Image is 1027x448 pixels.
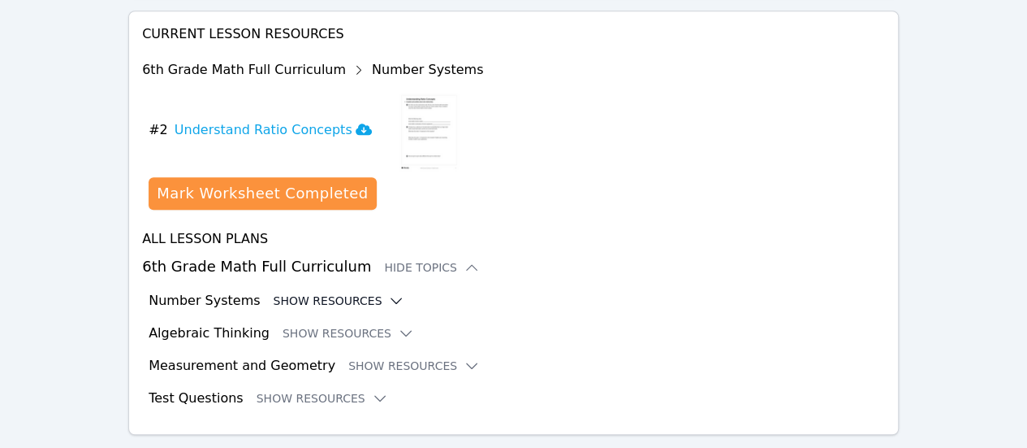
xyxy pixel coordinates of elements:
[348,358,480,374] button: Show Resources
[149,177,376,210] button: Mark Worksheet Completed
[149,291,260,311] h3: Number Systems
[149,89,385,171] button: #2Understand Ratio Concepts
[142,57,483,83] div: 6th Grade Math Full Curriculum Number Systems
[398,89,460,171] img: Understand Ratio Concepts
[273,293,404,309] button: Show Resources
[175,120,372,140] h3: Understand Ratio Concepts
[142,229,885,249] h4: All Lesson Plans
[149,356,335,376] h3: Measurement and Geometry
[142,24,885,44] h4: Current Lesson Resources
[257,390,388,407] button: Show Resources
[384,259,480,276] button: Hide Topics
[142,255,885,278] h3: 6th Grade Math Full Curriculum
[157,182,368,205] div: Mark Worksheet Completed
[149,324,270,343] h3: Algebraic Thinking
[149,120,168,140] span: # 2
[283,325,414,341] button: Show Resources
[149,389,244,408] h3: Test Questions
